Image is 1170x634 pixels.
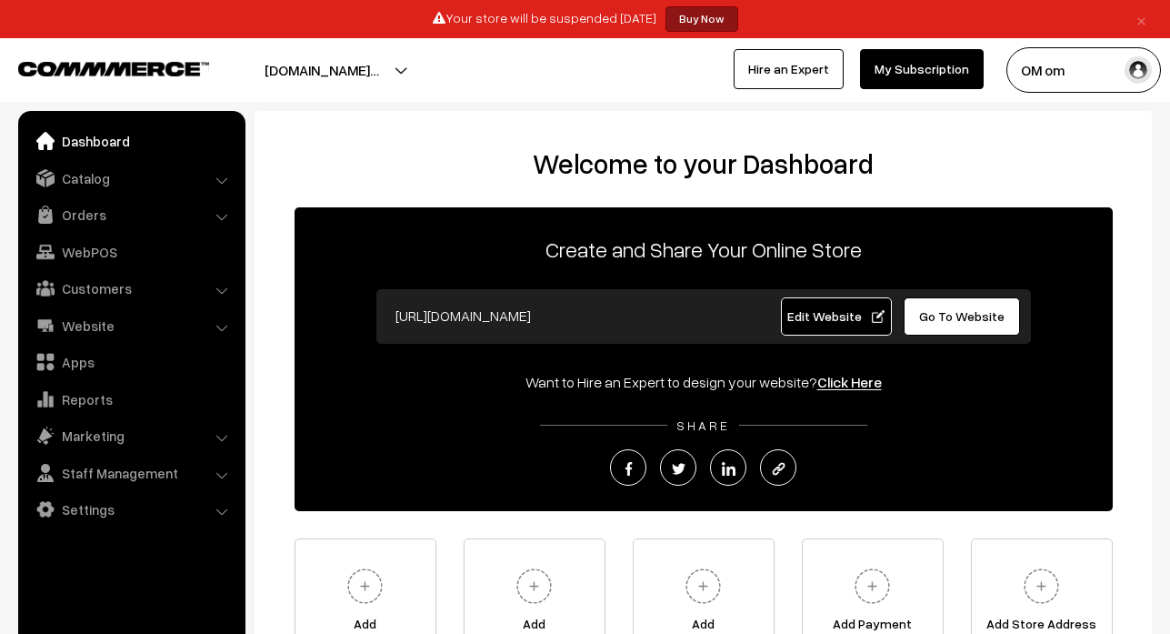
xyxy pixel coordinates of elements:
[295,233,1113,266] p: Create and Share Your Online Store
[18,62,209,75] img: COMMMERCE
[23,346,239,378] a: Apps
[23,198,239,231] a: Orders
[201,47,443,93] button: [DOMAIN_NAME]…
[6,6,1164,32] div: Your store will be suspended [DATE]
[18,56,177,78] a: COMMMERCE
[295,371,1113,393] div: Want to Hire an Expert to design your website?
[847,561,897,611] img: plus.svg
[23,162,239,195] a: Catalog
[1129,8,1154,30] a: ×
[667,418,739,433] span: SHARE
[23,457,239,489] a: Staff Management
[904,297,1021,336] a: Go To Website
[1006,47,1161,93] button: OM om
[23,309,239,342] a: Website
[23,383,239,416] a: Reports
[787,308,885,324] span: Edit Website
[817,373,882,391] a: Click Here
[23,272,239,305] a: Customers
[509,561,559,611] img: plus.svg
[678,561,728,611] img: plus.svg
[340,561,390,611] img: plus.svg
[1016,561,1066,611] img: plus.svg
[273,147,1134,180] h2: Welcome to your Dashboard
[23,236,239,268] a: WebPOS
[919,308,1005,324] span: Go To Website
[781,297,892,336] a: Edit Website
[860,49,984,89] a: My Subscription
[23,419,239,452] a: Marketing
[665,6,738,32] a: Buy Now
[1125,56,1152,84] img: user
[734,49,844,89] a: Hire an Expert
[23,125,239,157] a: Dashboard
[23,493,239,526] a: Settings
